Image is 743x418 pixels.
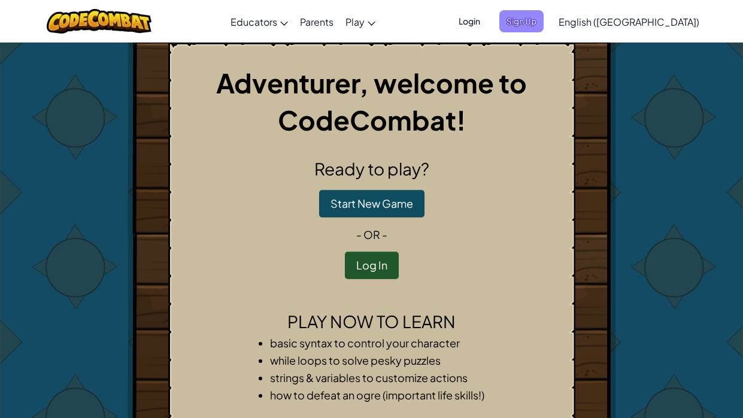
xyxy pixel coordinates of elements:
[225,5,294,38] a: Educators
[319,190,424,217] button: Start New Game
[380,228,387,241] span: -
[553,5,705,38] a: English ([GEOGRAPHIC_DATA])
[339,5,381,38] a: Play
[356,228,363,241] span: -
[345,252,399,279] button: Log In
[345,16,365,28] span: Play
[499,10,544,32] button: Sign Up
[178,156,565,181] h2: Ready to play?
[451,10,487,32] button: Login
[363,228,380,241] span: or
[231,16,277,28] span: Educators
[270,352,498,369] li: while loops to solve pesky puzzles
[559,16,699,28] span: English ([GEOGRAPHIC_DATA])
[47,9,151,34] img: CodeCombat logo
[270,369,498,386] li: strings & variables to customize actions
[178,64,565,138] h1: Adventurer, welcome to CodeCombat!
[294,5,339,38] a: Parents
[270,334,498,352] li: basic syntax to control your character
[270,386,498,404] li: how to defeat an ogre (important life skills!)
[178,309,565,334] h2: Play now to learn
